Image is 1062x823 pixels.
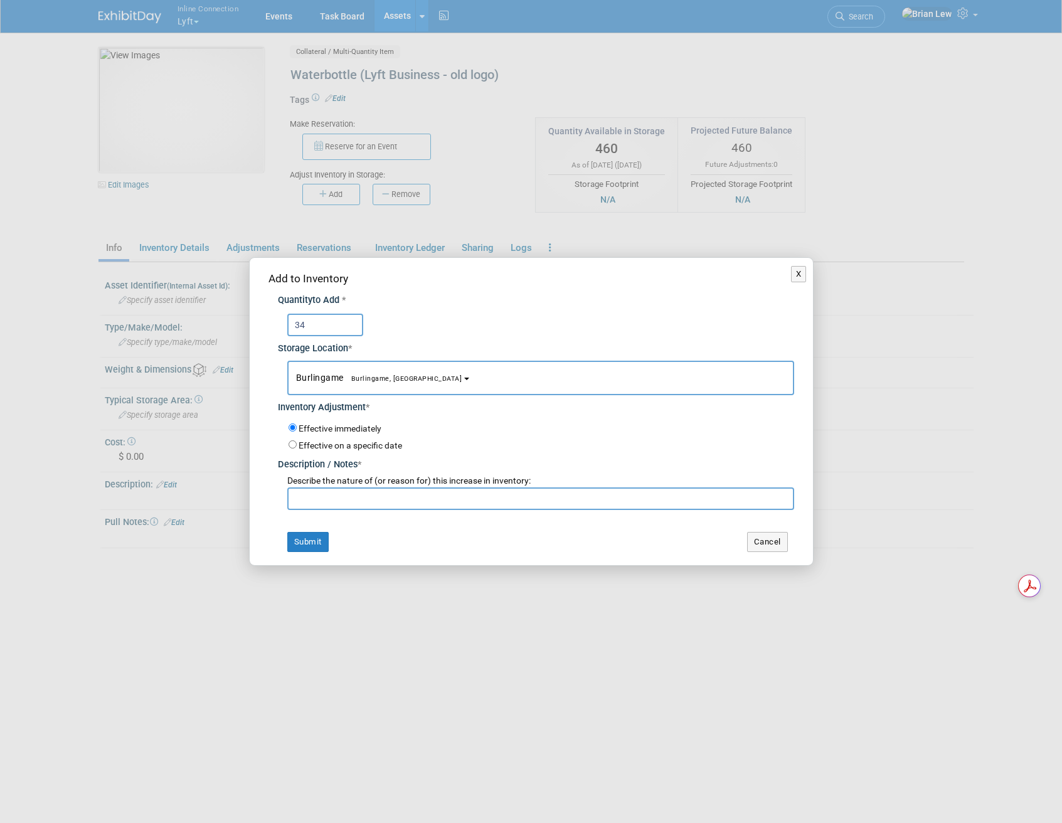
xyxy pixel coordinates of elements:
span: Add to Inventory [268,272,348,285]
div: Quantity [278,294,794,307]
div: Storage Location [278,336,794,356]
label: Effective immediately [299,423,381,435]
button: X [791,266,807,282]
button: BurlingameBurlingame, [GEOGRAPHIC_DATA] [287,361,794,395]
div: Description / Notes [278,452,794,472]
span: to Add [312,295,339,305]
span: Burlingame, [GEOGRAPHIC_DATA] [344,374,462,383]
div: Inventory Adjustment [278,395,794,415]
label: Effective on a specific date [299,440,402,450]
span: Describe the nature of (or reason for) this increase in inventory: [287,475,531,486]
button: Submit [287,532,329,552]
span: Burlingame [296,373,462,383]
button: Cancel [747,532,788,552]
